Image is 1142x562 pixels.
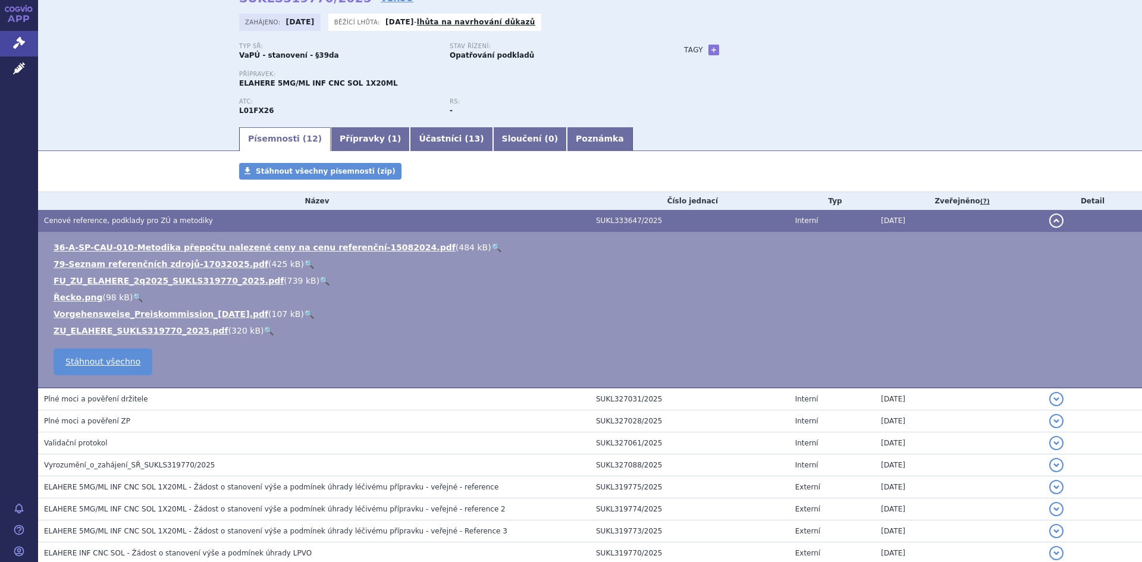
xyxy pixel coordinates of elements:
[450,43,648,50] p: Stav řízení:
[590,454,789,476] td: SUKL327088/2025
[44,216,213,225] span: Cenové reference, podklady pro ZÚ a metodiky
[875,432,1043,454] td: [DATE]
[239,51,339,59] strong: VaPÚ - stanovení - §39da
[875,476,1043,498] td: [DATE]
[795,505,820,513] span: Externí
[44,439,108,447] span: Validační protokol
[1049,546,1063,560] button: detail
[239,71,660,78] p: Přípravek:
[239,98,438,105] p: ATC:
[548,134,554,143] span: 0
[875,210,1043,232] td: [DATE]
[875,498,1043,520] td: [DATE]
[493,127,567,151] a: Sloučení (0)
[590,388,789,410] td: SUKL327031/2025
[256,167,396,175] span: Stáhnout všechny písemnosti (zip)
[331,127,410,151] a: Přípravky (1)
[304,259,314,269] a: 🔍
[590,498,789,520] td: SUKL319774/2025
[590,432,789,454] td: SUKL327061/2025
[231,326,261,335] span: 320 kB
[567,127,633,151] a: Poznámka
[795,216,818,225] span: Interní
[385,18,414,26] strong: [DATE]
[491,243,501,252] a: 🔍
[450,98,648,105] p: RS:
[54,308,1130,320] li: ( )
[239,106,274,115] strong: MIRVETUXIMAB SORAVTANSIN
[875,388,1043,410] td: [DATE]
[272,309,301,319] span: 107 kB
[795,527,820,535] span: Externí
[106,293,130,302] span: 98 kB
[1049,502,1063,516] button: detail
[239,79,398,87] span: ELAHERE 5MG/ML INF CNC SOL 1X20ML
[133,293,143,302] a: 🔍
[1049,436,1063,450] button: detail
[795,439,818,447] span: Interní
[391,134,397,143] span: 1
[334,17,382,27] span: Běžící lhůta:
[590,476,789,498] td: SUKL319775/2025
[590,410,789,432] td: SUKL327028/2025
[319,276,330,285] a: 🔍
[239,127,331,151] a: Písemnosti (12)
[54,259,268,269] a: 79-Seznam referenčních zdrojů-17032025.pdf
[286,18,315,26] strong: [DATE]
[245,17,283,27] span: Zahájeno:
[44,417,130,425] span: Plné moci a pověření ZP
[38,192,590,210] th: Název
[44,549,312,557] span: ELAHERE INF CNC SOL - Žádost o stanovení výše a podmínek úhrady LPVO
[54,309,268,319] a: Vorgehensweise_Preiskommission_[DATE].pdf
[417,18,535,26] a: lhůta na navrhování důkazů
[1049,524,1063,538] button: detail
[1049,458,1063,472] button: detail
[795,483,820,491] span: Externí
[795,549,820,557] span: Externí
[54,326,228,335] a: ZU_ELAHERE_SUKLS319770_2025.pdf
[54,325,1130,337] li: ( )
[875,410,1043,432] td: [DATE]
[450,51,534,59] strong: Opatřování podkladů
[459,243,488,252] span: 484 kB
[54,258,1130,270] li: ( )
[875,192,1043,210] th: Zveřejněno
[263,326,274,335] a: 🔍
[272,259,301,269] span: 425 kB
[450,106,453,115] strong: -
[1043,192,1142,210] th: Detail
[875,454,1043,476] td: [DATE]
[54,275,1130,287] li: ( )
[239,163,401,180] a: Stáhnout všechny písemnosti (zip)
[54,293,102,302] a: Řecko.png
[54,291,1130,303] li: ( )
[590,210,789,232] td: SUKL333647/2025
[795,417,818,425] span: Interní
[1049,414,1063,428] button: detail
[44,505,506,513] span: ELAHERE 5MG/ML INF CNC SOL 1X20ML - Žádost o stanovení výše a podmínek úhrady léčivému přípravku ...
[684,43,703,57] h3: Tagy
[875,520,1043,542] td: [DATE]
[287,276,316,285] span: 739 kB
[385,17,535,27] p: -
[304,309,314,319] a: 🔍
[44,461,215,469] span: Vyrozumění_o_zahájení_SŘ_SUKLS319770/2025
[1049,392,1063,406] button: detail
[708,45,719,55] a: +
[590,520,789,542] td: SUKL319773/2025
[410,127,492,151] a: Účastníci (13)
[44,527,507,535] span: ELAHERE 5MG/ML INF CNC SOL 1X20ML - Žádost o stanovení výše a podmínek úhrady léčivému přípravku ...
[44,395,148,403] span: Plné moci a pověření držitele
[980,197,990,206] abbr: (?)
[306,134,318,143] span: 12
[1049,214,1063,228] button: detail
[469,134,480,143] span: 13
[1049,480,1063,494] button: detail
[795,461,818,469] span: Interní
[54,241,1130,253] li: ( )
[590,192,789,210] th: Číslo jednací
[789,192,876,210] th: Typ
[54,348,152,375] a: Stáhnout všechno
[239,43,438,50] p: Typ SŘ:
[44,483,498,491] span: ELAHERE 5MG/ML INF CNC SOL 1X20ML - Žádost o stanovení výše a podmínek úhrady léčivému přípravku ...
